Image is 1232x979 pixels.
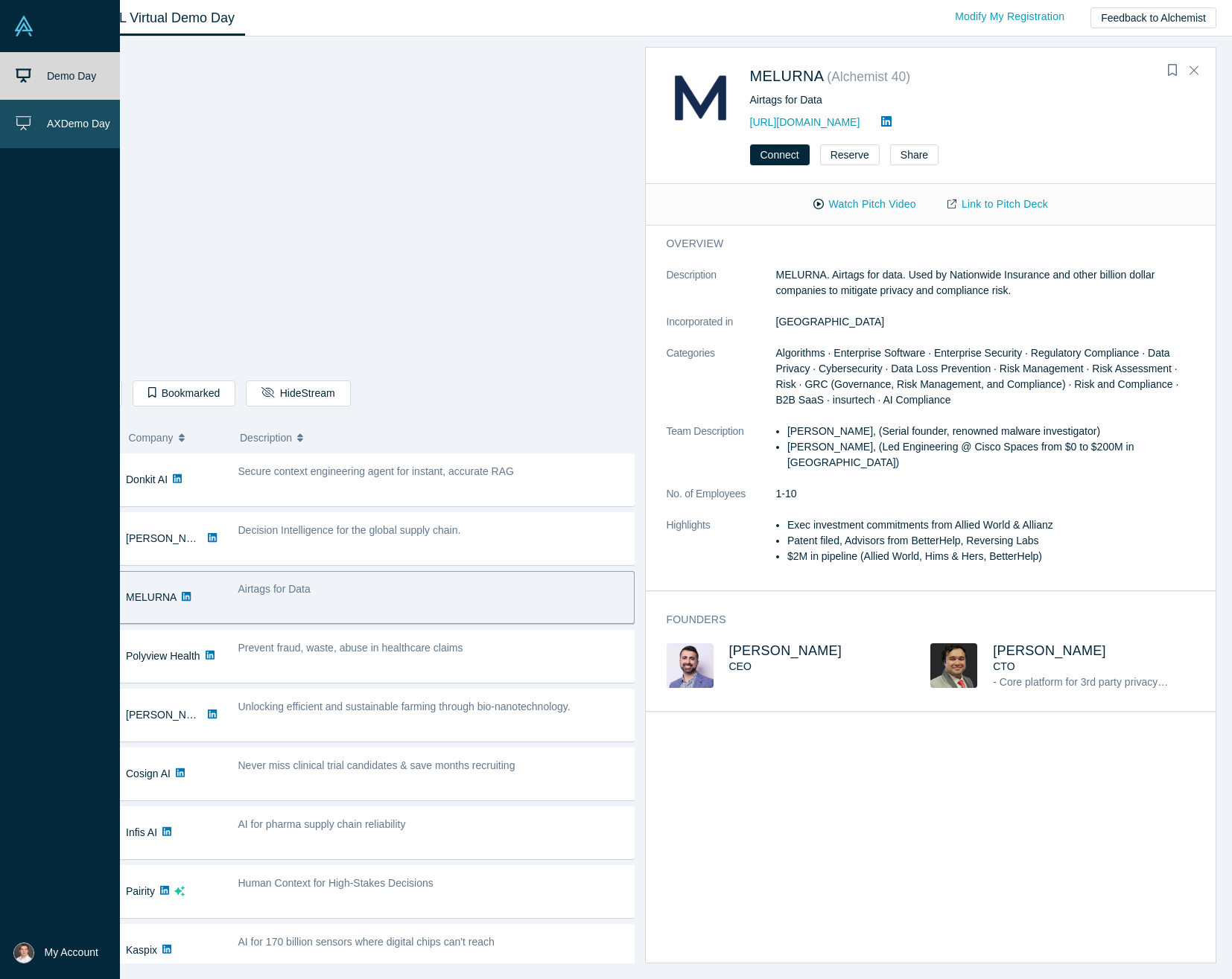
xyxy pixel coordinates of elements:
a: Pairity [126,885,155,897]
h3: Founders [667,612,1175,628]
span: Demo Day [47,70,96,82]
a: Class XL Virtual Demo Day [63,1,245,36]
span: Decision Intelligence for the global supply chain. [238,524,461,536]
button: Description [240,422,624,453]
a: [URL][DOMAIN_NAME] [750,116,860,128]
dd: [GEOGRAPHIC_DATA] [776,314,1196,330]
span: AI for 170 billion sensors where digital chips can't reach [238,936,495,948]
iframe: Alchemist Class XL Demo Day: Vault [63,48,634,369]
span: Human Context for High-Stakes Decisions [238,877,434,889]
li: $2M in pipeline (Allied World, Hims & Hers, BetterHelp) [787,549,1195,564]
dt: Description [667,267,776,314]
button: My Account [13,943,98,963]
button: Connect [750,144,810,165]
a: Link to Pitch Deck [932,191,1064,217]
li: Exec investment commitments from Allied World & Allianz [787,517,1195,533]
dt: Team Description [667,424,776,486]
span: Algorithms · Enterprise Software · Enterprise Security · Regulatory Compliance · Data Privacy · C... [776,347,1179,406]
dt: No. of Employees [667,486,776,517]
button: Bookmark [1162,60,1183,81]
img: Alchemist Vault Logo [13,16,34,36]
button: Feedback to Alchemist [1090,7,1216,28]
span: Unlocking efficient and sustainable farming through bio-nanotechnology. [238,701,571,712]
span: Secure context engineering agent for instant, accurate RAG [238,465,514,477]
a: Modify My Registration [939,4,1080,30]
a: [PERSON_NAME] [126,709,212,721]
a: [PERSON_NAME] [126,532,212,544]
svg: dsa ai sparkles [174,886,185,896]
dt: Categories [667,345,776,424]
a: Infis AI [126,826,157,838]
span: Company [129,422,174,453]
li: [PERSON_NAME], (Serial founder, renowned malware investigator) [787,424,1195,439]
button: Watch Pitch Video [798,191,932,217]
a: MELURNA [126,591,177,603]
li: [PERSON_NAME], (Led Engineering @ Cisco Spaces from $0 to $200M in [GEOGRAPHIC_DATA]) [787,439,1195,471]
span: AX Demo Day [47,118,110,130]
button: Reserve [820,144,880,165]
button: Bookmarked [133,380,235,406]
span: CTO [993,660,1015,672]
span: Prevent fraud, waste, abuse in healthcare claims [238,642,463,654]
img: Sam Jadali's Profile Image [667,643,714,688]
a: Cosign AI [126,768,171,779]
li: Patent filed, Advisors from BetterHelp, Reversing Labs [787,533,1195,549]
a: [PERSON_NAME] [729,643,842,658]
span: Never miss clinical trial candidates & save months recruiting [238,759,515,771]
a: [PERSON_NAME] [993,643,1106,658]
a: Donkit AI [126,473,168,485]
button: Company [129,422,225,453]
button: Close [1183,59,1205,83]
span: CEO [729,660,752,672]
img: Michael Thaney's Account [13,943,34,963]
small: ( Alchemist 40 ) [827,69,910,84]
h3: overview [667,236,1175,252]
dd: 1-10 [776,486,1196,502]
button: Share [890,144,939,165]
span: AI for pharma supply chain reliability [238,818,406,830]
dt: Incorporated in [667,314,776,345]
dt: Highlights [667,517,776,580]
a: MELURNA [750,68,825,84]
div: Airtags for Data [750,92,1196,108]
span: My Account [45,945,98,960]
button: HideStream [246,380,350,406]
img: MELURNA's Logo [667,64,734,132]
span: Description [240,422,292,453]
img: Abhishek Bhattacharyya's Profile Image [930,643,977,688]
a: Polyview Health [126,650,200,662]
a: Kaspix [126,944,157,956]
span: Airtags for Data [238,583,311,595]
p: MELURNA. Airtags for data. Used by Nationwide Insurance and other billion dollar companies to mit... [776,267,1196,299]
